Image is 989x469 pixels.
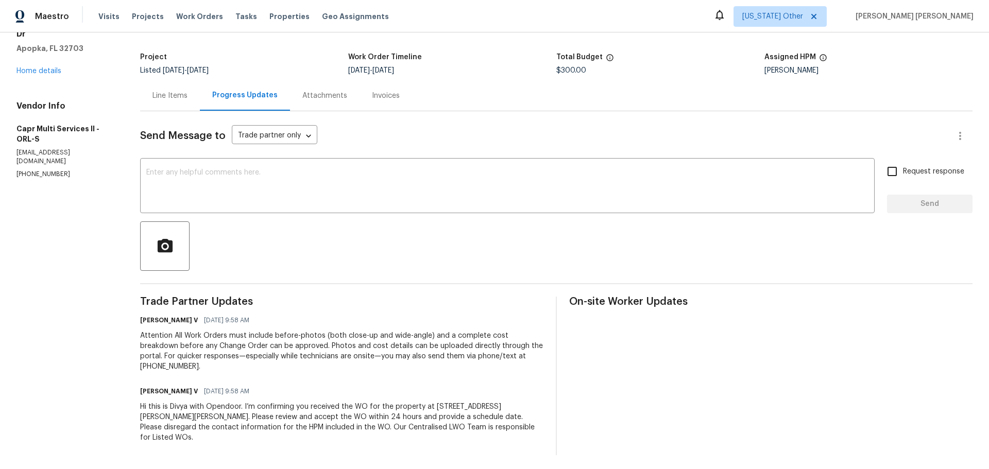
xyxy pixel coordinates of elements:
[764,67,973,74] div: [PERSON_NAME]
[269,11,310,22] span: Properties
[16,43,115,54] h5: Apopka, FL 32703
[176,11,223,22] span: Work Orders
[140,315,198,325] h6: [PERSON_NAME] V
[372,91,400,101] div: Invoices
[152,91,187,101] div: Line Items
[851,11,974,22] span: [PERSON_NAME] [PERSON_NAME]
[140,67,209,74] span: Listed
[606,54,614,67] span: The total cost of line items that have been proposed by Opendoor. This sum includes line items th...
[232,128,317,145] div: Trade partner only
[556,54,603,61] h5: Total Budget
[16,101,115,111] h4: Vendor Info
[322,11,389,22] span: Geo Assignments
[16,67,61,75] a: Home details
[140,54,167,61] h5: Project
[204,386,249,396] span: [DATE] 9:58 AM
[140,131,226,141] span: Send Message to
[348,54,422,61] h5: Work Order Timeline
[98,11,120,22] span: Visits
[140,331,543,372] div: Attention All Work Orders must include before-photos (both close-up and wide-angle) and a complet...
[212,90,278,100] div: Progress Updates
[569,297,973,307] span: On-site Worker Updates
[764,54,816,61] h5: Assigned HPM
[556,67,586,74] span: $300.00
[742,11,803,22] span: [US_STATE] Other
[302,91,347,101] div: Attachments
[16,148,115,166] p: [EMAIL_ADDRESS][DOMAIN_NAME]
[16,124,115,144] h5: Capr Multi Services ll - ORL-S
[140,402,543,443] div: Hi this is Divya with Opendoor. I’m confirming you received the WO for the property at [STREET_AD...
[132,11,164,22] span: Projects
[35,11,69,22] span: Maestro
[819,54,827,67] span: The hpm assigned to this work order.
[16,170,115,179] p: [PHONE_NUMBER]
[235,13,257,20] span: Tasks
[140,386,198,396] h6: [PERSON_NAME] V
[163,67,209,74] span: -
[348,67,370,74] span: [DATE]
[348,67,394,74] span: -
[372,67,394,74] span: [DATE]
[140,297,543,307] span: Trade Partner Updates
[903,166,964,177] span: Request response
[187,67,209,74] span: [DATE]
[204,315,249,325] span: [DATE] 9:58 AM
[163,67,184,74] span: [DATE]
